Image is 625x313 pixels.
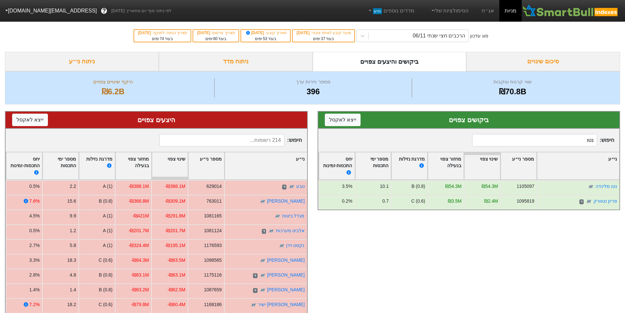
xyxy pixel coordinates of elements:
[260,272,266,279] img: tase link
[296,36,351,42] div: בעוד ימים
[394,156,425,176] div: מדרגת נזילות
[263,36,267,41] span: 53
[12,114,48,126] button: ייצא לאקסל
[70,227,76,234] div: 1.2
[260,257,266,264] img: tase link
[216,86,410,98] div: 396
[325,115,613,125] div: ביקושים צפויים
[70,272,76,279] div: 4.8
[213,36,218,41] span: 60
[70,212,76,219] div: 9.9
[81,156,113,176] div: מדרגת נזילות
[204,286,222,293] div: 1087659
[267,257,304,263] a: [PERSON_NAME]
[29,272,40,279] div: 2.8%
[225,152,307,180] div: Toggle SortBy
[448,198,461,205] div: ₪3.5M
[593,198,617,204] a: פריון נטוורק
[165,227,185,234] div: -₪201.7M
[274,213,281,220] img: tase link
[411,183,425,190] div: B (0.8)
[103,227,113,234] div: A (1)
[29,242,40,249] div: 2.7%
[5,52,159,71] div: ניתוח ני״ע
[245,31,265,35] span: [DATE]
[13,86,213,98] div: ₪6.2B
[288,184,295,190] img: tase link
[484,198,498,205] div: ₪2.4M
[204,301,222,308] div: 1168186
[296,184,305,189] a: טבע
[260,287,266,294] img: tase link
[595,184,617,189] a: נטו מלינדה
[365,4,417,17] a: מדדים נוספיםחדש
[159,134,284,146] input: 214 רשומות...
[67,198,76,205] div: 15.6
[282,213,305,218] a: מגדל ביטוח
[516,198,534,205] div: 1095819
[168,301,185,308] div: -₪60.4M
[204,272,222,279] div: 1175116
[482,183,498,190] div: ₪54.3M
[342,183,352,190] div: 3.5%
[131,257,149,264] div: -₪64.3M
[137,36,187,42] div: בעוד ימים
[152,152,188,180] div: Toggle SortBy
[253,288,257,293] span: ד
[516,183,534,190] div: 1105097
[165,198,185,205] div: -₪309.1M
[197,30,235,36] div: תאריך פרסום :
[537,152,619,180] div: Toggle SortBy
[355,152,391,180] div: Toggle SortBy
[466,52,620,71] div: סיכום שינויים
[115,152,151,180] div: Toggle SortBy
[43,152,78,180] div: Toggle SortBy
[103,183,113,190] div: A (1)
[138,31,152,35] span: [DATE]
[70,242,76,249] div: 5.8
[472,134,597,146] input: 182 רשומות...
[99,286,113,293] div: B (0.8)
[258,302,304,307] a: [PERSON_NAME] ישיר
[9,156,40,176] div: יחס התכסות-זמינות
[427,4,471,17] a: הסימולציות שלי
[79,152,115,180] div: Toggle SortBy
[244,30,287,36] div: תאריך קובע :
[501,152,536,180] div: Toggle SortBy
[262,229,266,234] span: ד
[132,212,149,219] div: -₪421M
[268,228,275,235] img: tase link
[29,198,40,205] div: 7.6%
[29,301,40,308] div: 7.2%
[29,257,40,264] div: 3.3%
[279,243,285,249] img: tase link
[168,272,185,279] div: -₪63.1M
[67,257,76,264] div: 18.3
[99,272,113,279] div: B (0.8)
[445,183,462,190] div: ₪54.3M
[250,302,257,308] img: tase link
[12,115,301,125] div: היצעים צפויים
[29,183,40,190] div: 0.5%
[168,286,185,293] div: -₪62.5M
[414,86,612,98] div: ₪70.8B
[188,152,224,180] div: Toggle SortBy
[165,212,185,219] div: -₪291.8M
[276,228,305,233] a: אלביט מערכות
[282,185,286,190] span: ד
[6,152,42,180] div: Toggle SortBy
[197,31,211,35] span: [DATE]
[579,199,583,205] span: ד
[197,36,235,42] div: בעוד ימים
[216,78,410,86] div: מספר ניירות ערך
[103,242,113,249] div: A (1)
[464,152,500,180] div: Toggle SortBy
[160,36,164,41] span: 74
[206,198,221,205] div: 763011
[586,198,592,205] img: tase link
[70,286,76,293] div: 1.4
[131,301,149,308] div: -₪79.8M
[313,52,467,71] div: ביקושים והיצעים צפויים
[206,183,221,190] div: 629014
[342,198,352,205] div: 0.2%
